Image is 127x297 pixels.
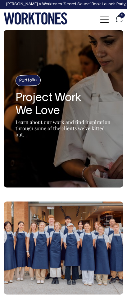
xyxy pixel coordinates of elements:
h1: Project Work We Love [16,92,112,118]
a: 2 [115,19,123,24]
h4: Portfolio [15,75,41,87]
span: 2 [119,12,125,18]
img: Idle, Brisbane: One of Many Collaborations with Anyday Hospitality [4,202,123,295]
p: Learn about our work and find inspiration through some of the clients we’ve kitted out. [16,119,112,138]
